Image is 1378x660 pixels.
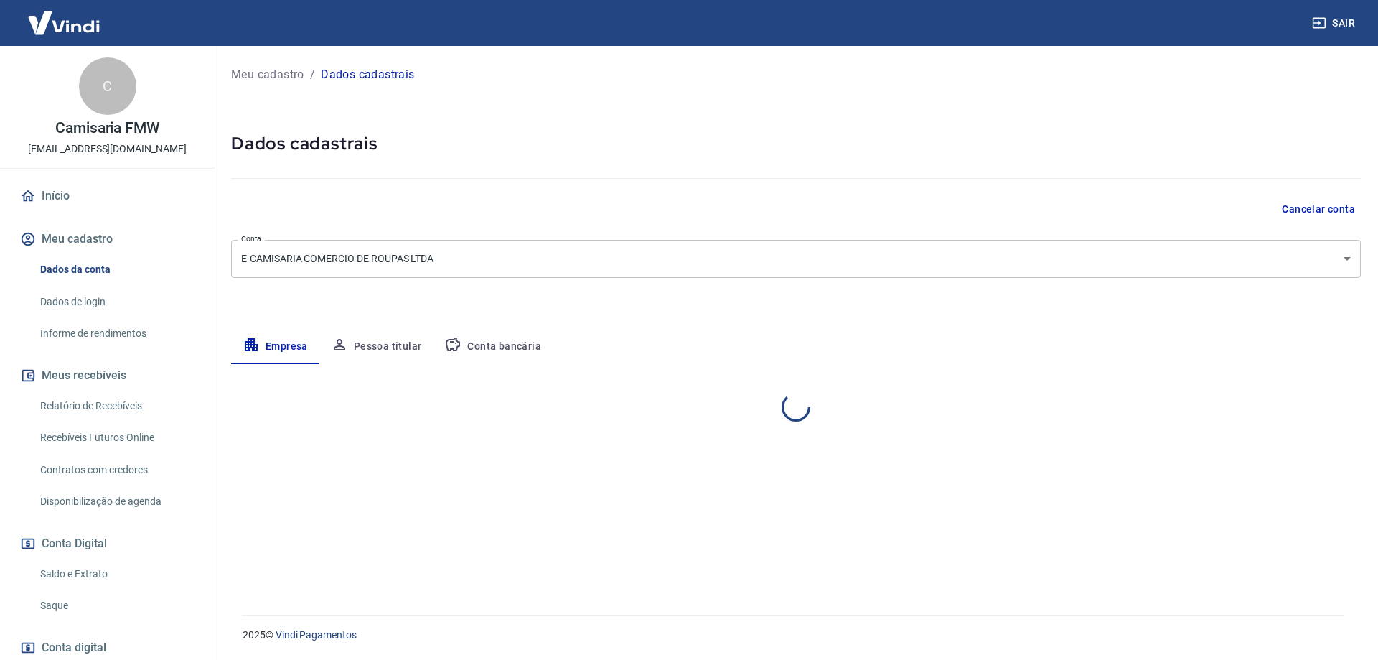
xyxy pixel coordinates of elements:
p: / [310,66,315,83]
div: C [79,57,136,115]
button: Pessoa titular [319,330,433,364]
button: Conta Digital [17,528,197,559]
label: Conta [241,233,261,244]
h5: Dados cadastrais [231,132,1361,155]
a: Meu cadastro [231,66,304,83]
a: Saldo e Extrato [34,559,197,589]
a: Informe de rendimentos [34,319,197,348]
button: Empresa [231,330,319,364]
p: 2025 © [243,628,1344,643]
a: Recebíveis Futuros Online [34,423,197,452]
button: Conta bancária [433,330,553,364]
a: Vindi Pagamentos [276,629,357,641]
a: Saque [34,591,197,621]
p: Camisaria FMW [55,121,159,136]
a: Relatório de Recebíveis [34,391,197,421]
img: Vindi [17,1,111,45]
p: [EMAIL_ADDRESS][DOMAIN_NAME] [28,141,187,157]
a: Dados da conta [34,255,197,284]
button: Meus recebíveis [17,360,197,391]
a: Dados de login [34,287,197,317]
button: Sair [1309,10,1361,37]
button: Cancelar conta [1276,196,1361,223]
a: Disponibilização de agenda [34,487,197,516]
span: Conta digital [42,638,106,658]
div: E-CAMISARIA COMERCIO DE ROUPAS LTDA [231,240,1361,278]
button: Meu cadastro [17,223,197,255]
p: Dados cadastrais [321,66,414,83]
a: Início [17,180,197,212]
a: Contratos com credores [34,455,197,485]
